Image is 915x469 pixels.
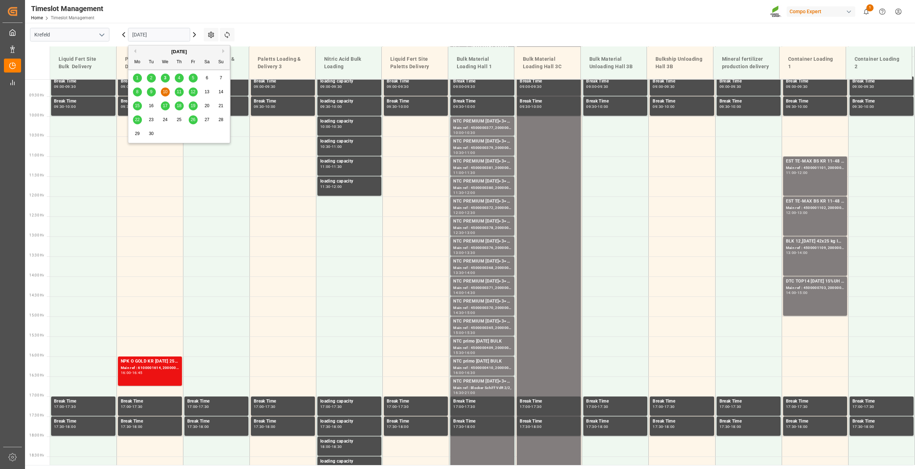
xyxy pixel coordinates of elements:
[320,85,331,88] div: 09:00
[797,211,808,214] div: 13:00
[206,75,208,80] span: 6
[29,313,44,317] span: 15:00 Hr
[453,191,464,194] div: 11:30
[863,85,864,88] div: -
[453,105,464,108] div: 09:30
[29,113,44,117] span: 10:00 Hr
[464,85,465,88] div: -
[135,117,139,122] span: 22
[254,85,264,88] div: 09:00
[664,105,675,108] div: 10:00
[453,325,511,331] div: Main ref : 4500000365, 2000000279;
[217,101,226,110] div: Choose Sunday, September 21st, 2025
[331,185,332,188] div: -
[191,103,195,108] span: 19
[121,365,179,371] div: Main ref : 6100001614, 2000001384
[264,105,265,108] div: -
[453,245,511,251] div: Main ref : 4500000376, 2000000279;
[31,15,43,20] a: Home
[136,75,139,80] span: 1
[30,28,109,41] input: Type to search/select
[133,58,142,67] div: Mo
[786,171,796,174] div: 11:00
[29,213,44,217] span: 12:30 Hr
[454,53,509,73] div: Bulk Material Loading Hall 1
[65,105,76,108] div: 10:00
[121,85,131,88] div: 09:00
[786,205,844,211] div: Main ref : 4500001102, 2000001085
[332,165,342,168] div: 11:30
[121,358,179,365] div: NPK O GOLD KR [DATE] 25kg (x60) IT
[175,115,184,124] div: Choose Thursday, September 25th, 2025
[147,115,156,124] div: Choose Tuesday, September 23rd, 2025
[786,158,844,165] div: EST TE-MAX BS KR 11-48 1000kg BB
[770,5,782,18] img: Screenshot%202023-09-29%20at%2010.02.21.png_1712312052.png
[218,103,223,108] span: 21
[729,105,731,108] div: -
[653,105,663,108] div: 09:30
[729,85,731,88] div: -
[29,193,44,197] span: 12:00 Hr
[453,338,511,345] div: NTC primo [DATE] BULK
[863,105,864,108] div: -
[54,98,113,105] div: Break Time
[453,258,511,265] div: NTC PREMIUM [DATE]+3+TE BULK;
[531,85,541,88] div: 09:30
[163,103,167,108] span: 17
[387,105,397,108] div: 09:30
[597,85,598,88] div: -
[465,171,475,174] div: 11:30
[465,271,475,274] div: 14:00
[64,85,65,88] div: -
[453,331,464,334] div: 15:00
[520,98,578,105] div: Break Time
[122,53,177,73] div: Paletts Loading & Delivery 1
[465,131,475,134] div: 10:30
[320,105,331,108] div: 09:30
[453,265,511,271] div: Main ref : 4500000368, 2000000279;
[719,85,730,88] div: 09:00
[852,78,911,85] div: Break Time
[387,53,442,73] div: Liquid Fert Site Paletts Delivery
[331,105,332,108] div: -
[29,253,44,257] span: 13:30 Hr
[135,103,139,108] span: 15
[453,365,511,371] div: Main ref : 4500000410, 2000000327
[321,53,376,73] div: Nitric Acid Bulk Loading
[161,74,170,83] div: Choose Wednesday, September 3rd, 2025
[398,105,409,108] div: 10:00
[161,58,170,67] div: We
[453,165,511,171] div: Main ref : 4500000381, 2000000279;
[858,4,874,20] button: show 1 new notifications
[785,53,840,73] div: Container Loading 1
[465,211,475,214] div: 12:30
[29,333,44,337] span: 15:30 Hr
[464,311,465,314] div: -
[320,138,379,145] div: loading capacity
[786,198,844,205] div: EST TE-MAX BS KR 11-48 1000kg BB
[653,78,711,85] div: Break Time
[320,185,331,188] div: 11:30
[161,88,170,96] div: Choose Wednesday, September 10th, 2025
[464,191,465,194] div: -
[29,233,44,237] span: 13:00 Hr
[731,85,741,88] div: 09:30
[786,291,796,294] div: 14:00
[464,291,465,294] div: -
[465,191,475,194] div: 12:00
[719,78,778,85] div: Break Time
[128,48,230,55] div: [DATE]
[464,251,465,254] div: -
[786,165,844,171] div: Main ref : 4500001101, 2000001085
[786,105,796,108] div: 09:30
[864,85,874,88] div: 09:30
[54,105,64,108] div: 09:30
[653,53,707,73] div: Bulkship Unloading Hall 3B
[121,105,131,108] div: 09:30
[797,251,808,254] div: 14:00
[797,105,808,108] div: 10:00
[653,85,663,88] div: 09:00
[56,53,110,73] div: Liquid Fert Site Bulk Delivery
[852,98,911,105] div: Break Time
[520,53,575,73] div: Bulk Material Loading Hall 3C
